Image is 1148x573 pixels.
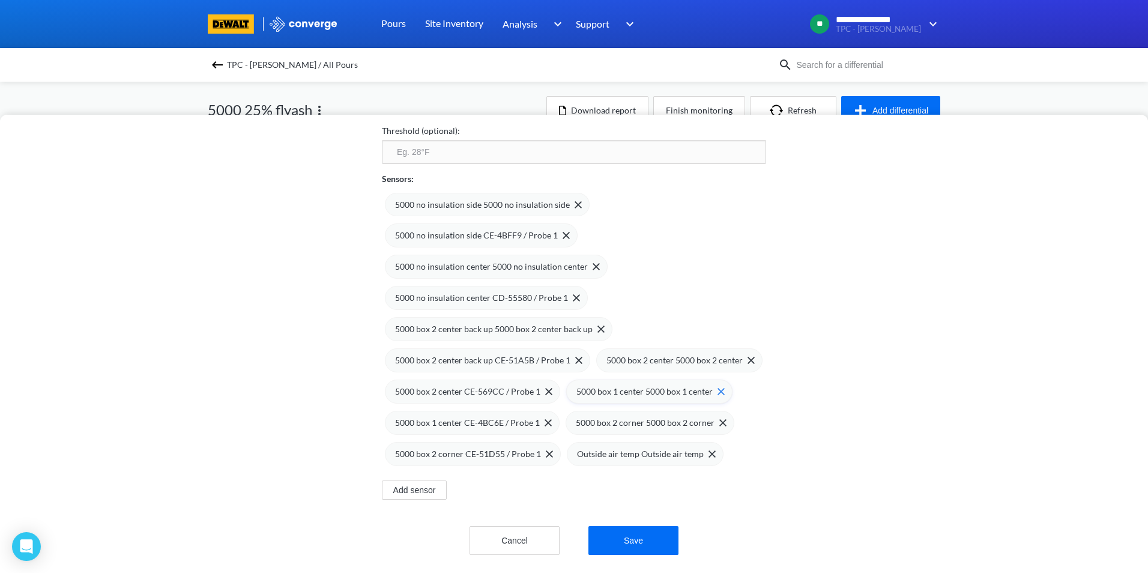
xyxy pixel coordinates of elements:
span: 5000 no insulation side 5000 no insulation side [395,198,570,211]
span: 5000 box 1 center 5000 box 1 center [576,385,713,398]
img: close-icon.svg [545,419,552,426]
img: close-icon.svg [597,326,605,333]
img: downArrow.svg [546,17,565,31]
span: Analysis [503,16,537,31]
button: Cancel [470,526,560,555]
span: 5000 box 2 center back up 5000 box 2 center back up [395,323,593,336]
span: 5000 box 2 corner CE-51D55 / Probe 1 [395,447,541,461]
input: Eg. 28°F [382,140,766,164]
span: 5000 box 2 center back up CE-51A5B / Probe 1 [395,354,570,367]
img: close-icon.svg [545,388,552,395]
label: Threshold (optional): [382,124,766,138]
button: Save [588,526,678,555]
span: 5000 box 2 corner 5000 box 2 corner [576,416,714,429]
span: Support [576,16,609,31]
img: close-icon.svg [573,294,580,302]
p: Sensors: [382,172,414,186]
span: TPC - [PERSON_NAME] / All Pours [227,56,358,73]
img: close-icon.svg [708,450,716,458]
img: branding logo [208,14,254,34]
span: 5000 box 2 center CE-569CC / Probe 1 [395,385,540,398]
span: 5000 no insulation center 5000 no insulation center [395,260,588,273]
img: downArrow.svg [921,17,940,31]
img: close-icon.svg [719,419,727,426]
img: close-icon.svg [575,357,582,364]
img: close-icon.svg [575,201,582,208]
img: downArrow.svg [618,17,637,31]
span: 5000 box 1 center CE-4BC6E / Probe 1 [395,416,540,429]
img: logo_ewhite.svg [268,16,338,32]
button: Add sensor [382,481,447,500]
input: Search for a differential [793,58,938,71]
span: Outside air temp Outside air temp [577,447,704,461]
span: 5000 no insulation center CD-55580 / Probe 1 [395,291,568,305]
img: close-icon.svg [563,232,570,239]
a: branding logo [208,14,268,34]
span: 5000 no insulation side CE-4BFF9 / Probe 1 [395,229,558,242]
img: backspace.svg [210,58,225,72]
div: Open Intercom Messenger [12,532,41,561]
img: close-icon.svg [546,450,553,458]
img: close-icon.svg [593,263,600,270]
img: close-icon-hover.svg [717,388,725,395]
img: close-icon.svg [748,357,755,364]
span: 5000 box 2 center 5000 box 2 center [606,354,743,367]
img: icon-search.svg [778,58,793,72]
span: TPC - [PERSON_NAME] [836,25,921,34]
